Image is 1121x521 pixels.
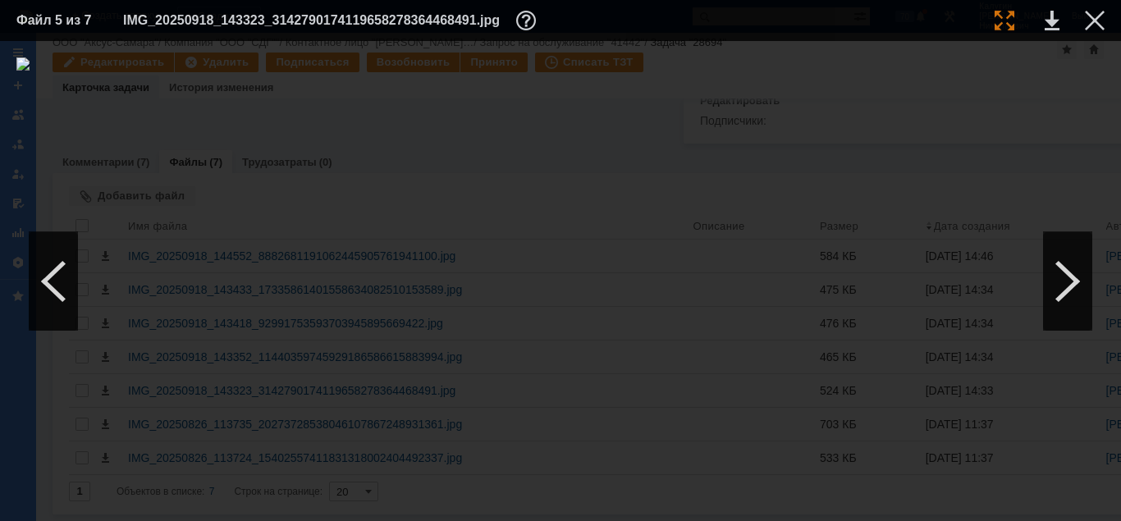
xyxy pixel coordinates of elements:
div: Предыдущий файл [29,232,78,331]
div: Скачать файл [1045,11,1059,30]
div: Закрыть окно (Esc) [1085,11,1105,30]
div: Файл 5 из 7 [16,14,98,27]
div: Дополнительная информация о файле (F11) [516,11,541,30]
img: download [16,57,1105,505]
div: Следующий файл [1043,232,1092,331]
div: IMG_20250918_143323_3142790174119658278364468491.jpg [123,11,541,30]
div: Увеличить масштаб [995,11,1014,30]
